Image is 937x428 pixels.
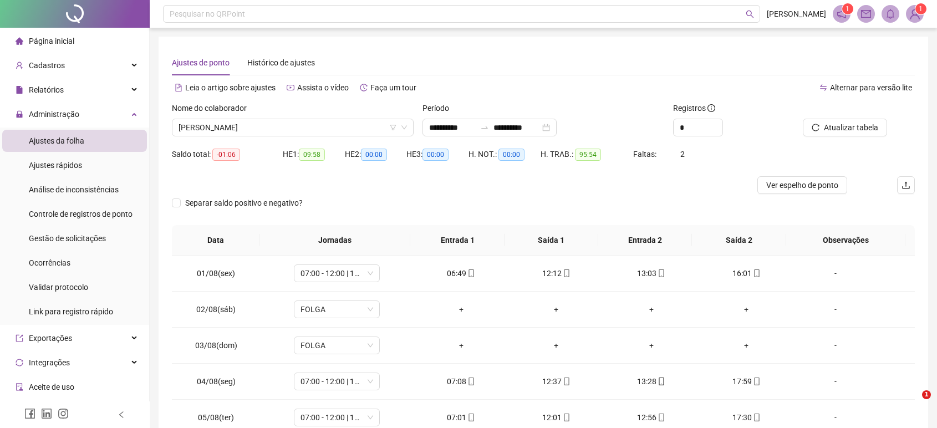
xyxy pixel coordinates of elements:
[301,409,373,426] span: 07:00 - 12:00 | 13:00 - 17:00
[301,265,373,282] span: 07:00 - 12:00 | 13:00 - 16:00
[468,148,541,161] div: H. NOT.:
[466,269,475,277] span: mobile
[370,83,416,92] span: Faça um tour
[466,414,475,421] span: mobile
[422,267,500,279] div: 06:49
[247,58,315,67] span: Histórico de ajustes
[613,339,690,351] div: +
[517,411,594,424] div: 12:01
[175,84,182,91] span: file-text
[195,341,237,350] span: 03/08(dom)
[29,185,119,194] span: Análise de inconsistências
[707,411,785,424] div: 17:30
[422,303,500,315] div: +
[422,375,500,388] div: 07:08
[812,124,819,131] span: reload
[752,378,761,385] span: mobile
[422,149,449,161] span: 00:00
[58,408,69,419] span: instagram
[803,411,868,424] div: -
[915,3,926,14] sup: Atualize o seu contato no menu Meus Dados
[922,390,931,399] span: 1
[480,123,489,132] span: swap-right
[196,305,236,314] span: 02/08(sáb)
[172,58,230,67] span: Ajustes de ponto
[919,5,923,13] span: 1
[212,149,240,161] span: -01:06
[185,83,276,92] span: Leia o artigo sobre ajustes
[259,225,411,256] th: Jornadas
[16,334,23,342] span: export
[172,225,259,256] th: Data
[41,408,52,419] span: linkedin
[197,269,235,278] span: 01/08(sex)
[613,375,690,388] div: 13:28
[297,83,349,92] span: Assista o vídeo
[179,119,407,136] span: ALISSON PIRES AZEVEDO
[517,267,594,279] div: 12:12
[301,337,373,354] span: FOLGA
[902,181,910,190] span: upload
[498,149,524,161] span: 00:00
[29,161,82,170] span: Ajustes rápidos
[707,375,785,388] div: 17:59
[767,8,826,20] span: [PERSON_NAME]
[24,408,35,419] span: facebook
[406,148,468,161] div: HE 3:
[361,149,387,161] span: 00:00
[613,303,690,315] div: +
[198,413,234,422] span: 05/08(ter)
[172,102,254,114] label: Nome do colaborador
[16,383,23,391] span: audit
[505,225,598,256] th: Saída 1
[29,37,74,45] span: Página inicial
[656,269,665,277] span: mobile
[16,110,23,118] span: lock
[287,84,294,91] span: youtube
[707,267,785,279] div: 16:01
[29,258,70,267] span: Ocorrências
[29,210,133,218] span: Controle de registros de ponto
[517,339,594,351] div: +
[562,378,571,385] span: mobile
[846,5,849,13] span: 1
[673,102,715,114] span: Registros
[466,378,475,385] span: mobile
[29,85,64,94] span: Relatórios
[562,269,571,277] span: mobile
[422,339,500,351] div: +
[410,225,504,256] th: Entrada 1
[766,179,838,191] span: Ver espelho de ponto
[656,414,665,421] span: mobile
[752,414,761,421] span: mobile
[541,148,634,161] div: H. TRAB.:
[390,124,396,131] span: filter
[803,267,868,279] div: -
[480,123,489,132] span: to
[562,414,571,421] span: mobile
[830,83,912,92] span: Alternar para versão lite
[517,303,594,315] div: +
[803,339,868,351] div: -
[575,149,601,161] span: 95:54
[819,84,827,91] span: swap
[656,378,665,385] span: mobile
[707,339,785,351] div: +
[29,383,74,391] span: Aceite de uso
[360,84,368,91] span: history
[29,283,88,292] span: Validar protocolo
[861,9,871,19] span: mail
[345,148,407,161] div: HE 2:
[885,9,895,19] span: bell
[29,334,72,343] span: Exportações
[613,267,690,279] div: 13:03
[795,234,897,246] span: Observações
[633,150,658,159] span: Faltas:
[172,148,283,161] div: Saldo total:
[29,234,106,243] span: Gestão de solicitações
[118,411,125,419] span: left
[752,269,761,277] span: mobile
[680,150,685,159] span: 2
[301,301,373,318] span: FOLGA
[613,411,690,424] div: 12:56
